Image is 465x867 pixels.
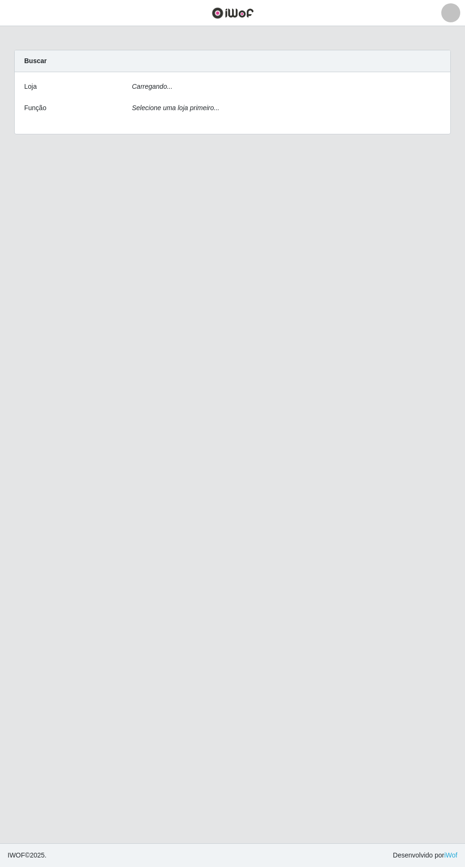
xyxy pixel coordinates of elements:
[24,103,46,113] label: Função
[132,104,219,112] i: Selecione uma loja primeiro...
[8,850,46,860] span: © 2025 .
[24,82,37,92] label: Loja
[393,850,457,860] span: Desenvolvido por
[212,7,254,19] img: CoreUI Logo
[132,83,173,90] i: Carregando...
[8,851,25,859] span: IWOF
[444,851,457,859] a: iWof
[24,57,46,65] strong: Buscar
